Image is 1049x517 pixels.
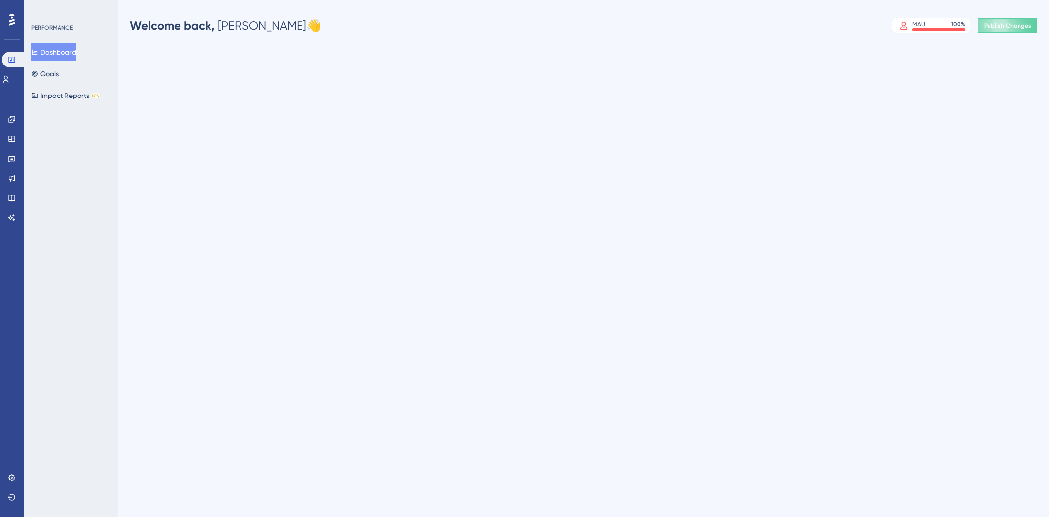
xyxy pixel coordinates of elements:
div: [PERSON_NAME] 👋 [130,18,321,33]
div: 100 % [951,20,965,28]
div: MAU [912,20,925,28]
span: Welcome back, [130,18,215,32]
button: Goals [31,65,59,83]
button: Dashboard [31,43,76,61]
button: Impact ReportsBETA [31,87,100,104]
button: Publish Changes [978,18,1037,33]
span: Publish Changes [984,22,1031,30]
div: PERFORMANCE [31,24,73,32]
div: BETA [91,93,100,98]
